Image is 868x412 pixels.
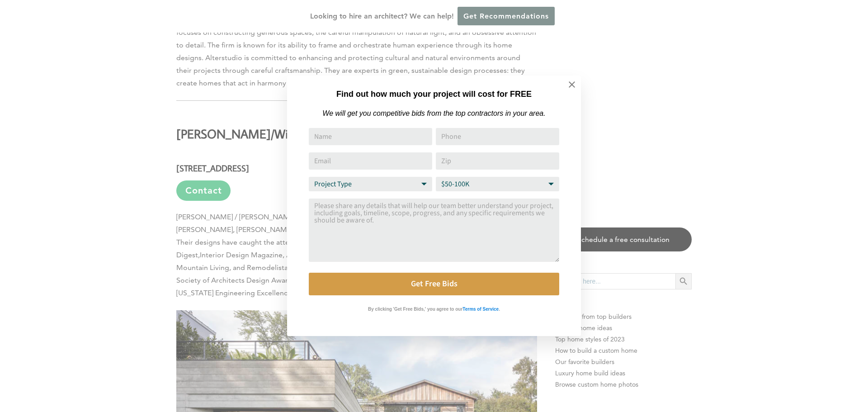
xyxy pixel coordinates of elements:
[499,307,500,312] strong: .
[309,128,432,145] input: Name
[436,128,559,145] input: Phone
[309,273,559,295] button: Get Free Bids
[309,199,559,262] textarea: Comment or Message
[462,304,499,312] a: Terms of Service
[336,90,532,99] strong: Find out how much your project will cost for FREE
[309,177,432,191] select: Project Type
[462,307,499,312] strong: Terms of Service
[309,152,432,170] input: Email Address
[368,307,462,312] strong: By clicking 'Get Free Bids,' you agree to our
[436,177,559,191] select: Budget Range
[322,109,545,117] em: We will get you competitive bids from the top contractors in your area.
[556,69,588,100] button: Close
[436,152,559,170] input: Zip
